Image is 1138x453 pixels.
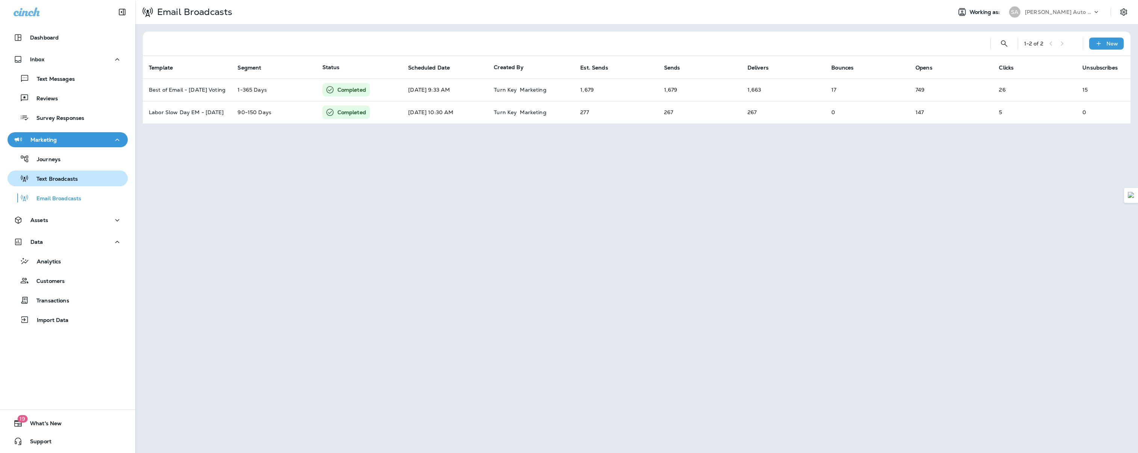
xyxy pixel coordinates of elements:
[997,36,1012,51] button: Search Email Broadcasts
[916,65,932,71] span: Opens
[149,87,225,93] p: Best of Email - 8/18/25 Voting
[29,195,81,202] p: Email Broadcasts
[322,64,340,71] span: Status
[580,65,608,71] span: Est. Sends
[23,420,62,429] span: What's New
[30,217,48,223] p: Assets
[1076,101,1130,124] td: 0
[916,86,925,93] span: Open rate:45% (Opens/Sends)
[1009,6,1020,18] div: SA
[999,109,1002,116] span: Click rate:3% (Clicks/Opens)
[1025,9,1093,15] p: [PERSON_NAME] Auto Service & Tire Pros
[29,297,69,305] p: Transactions
[494,64,523,71] span: Created By
[337,109,366,116] p: Completed
[402,101,488,124] td: [DATE] 10:30 AM
[29,76,75,83] p: Text Messages
[664,65,680,71] span: Sends
[29,156,61,163] p: Journeys
[238,109,271,116] span: 90-150 Days
[999,65,1014,71] span: Clicks
[30,35,59,41] p: Dashboard
[520,109,546,115] p: Marketing
[825,101,909,124] td: 0
[29,95,58,103] p: Reviews
[742,101,826,124] td: 267
[30,239,43,245] p: Data
[1024,41,1043,47] div: 1 - 2 of 2
[23,438,51,447] span: Support
[29,176,78,183] p: Text Broadcasts
[574,101,658,124] td: 277
[30,137,57,143] p: Marketing
[238,86,266,93] span: 1-365 Days
[970,9,1002,15] span: Working as:
[337,86,366,94] p: Completed
[17,415,27,423] span: 19
[29,258,61,266] p: Analytics
[408,65,450,71] span: Scheduled Date
[154,6,232,18] p: Email Broadcasts
[149,109,225,115] p: Labor Slow Day EM - 8/4/25
[520,87,546,93] p: Marketing
[1106,41,1118,47] p: New
[1082,65,1118,71] span: Unsubscribes
[748,65,769,71] span: Delivers
[658,101,742,124] td: 267
[238,65,261,71] span: Segment
[1128,192,1135,199] img: Detect Auto
[658,79,742,101] td: 1,679
[29,278,65,285] p: Customers
[494,109,517,115] p: Turn Key
[825,79,909,101] td: 17
[742,79,826,101] td: 1,663
[574,79,658,101] td: 1,679
[494,87,517,93] p: Turn Key
[999,86,1005,93] span: Click rate:3% (Clicks/Opens)
[402,79,488,101] td: [DATE] 9:33 AM
[831,65,853,71] span: Bounces
[30,56,44,62] p: Inbox
[1117,5,1130,19] button: Settings
[112,5,133,20] button: Collapse Sidebar
[1076,79,1130,101] td: 15
[29,317,69,324] p: Import Data
[29,115,84,122] p: Survey Responses
[149,65,173,71] span: Template
[916,109,924,116] span: Open rate:55% (Opens/Sends)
